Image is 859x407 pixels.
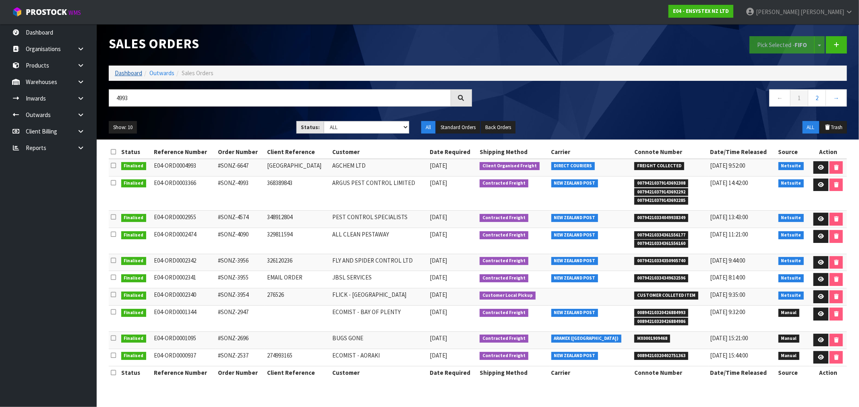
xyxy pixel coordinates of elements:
[119,366,152,379] th: Status
[216,349,265,366] td: #SONZ-2537
[152,288,216,306] td: E04-ORD0002340
[330,146,428,158] th: Customer
[808,89,826,107] a: 2
[265,366,330,379] th: Client Reference
[480,231,528,239] span: Contracted Freight
[330,211,428,228] td: PEST CONTROL SPECIALISTS
[669,5,733,18] a: E04 - ENSYSTEX NZ LTD
[430,230,447,238] span: [DATE]
[149,69,174,77] a: Outwards
[330,331,428,349] td: BUGS GONE
[549,146,633,158] th: Carrier
[216,211,265,228] td: #SONZ-4574
[769,89,791,107] a: ←
[551,309,598,317] span: NEW ZEALAND POST
[480,214,528,222] span: Contracted Freight
[216,159,265,176] td: #SONZ-6647
[480,352,528,360] span: Contracted Freight
[551,352,598,360] span: NEW ZEALAND POST
[480,162,540,170] span: Client Organised Freight
[634,335,670,343] span: MX0001909468
[216,288,265,306] td: #SONZ-3954
[330,254,428,271] td: FLY AND SPIDER CONTROL LTD
[710,213,748,221] span: [DATE] 13:43:00
[121,309,147,317] span: Finalised
[790,89,808,107] a: 1
[484,89,847,109] nav: Page navigation
[152,331,216,349] td: E04-ORD0001095
[265,159,330,176] td: [GEOGRAPHIC_DATA]
[115,69,142,77] a: Dashboard
[152,306,216,331] td: E04-ORD0001344
[710,162,745,169] span: [DATE] 9:52:00
[430,308,447,316] span: [DATE]
[430,334,447,342] span: [DATE]
[710,308,745,316] span: [DATE] 9:32:00
[634,214,688,222] span: 00794210334049938349
[330,228,428,254] td: ALL CLEAN PESTAWAY
[551,274,598,282] span: NEW ZEALAND POST
[216,146,265,158] th: Order Number
[152,271,216,288] td: E04-ORD0002341
[430,273,447,281] span: [DATE]
[26,7,67,17] span: ProStock
[480,274,528,282] span: Contracted Freight
[121,352,147,360] span: Finalised
[265,176,330,211] td: 368389843
[216,366,265,379] th: Order Number
[634,292,698,300] span: CUSTOMER COLLETED ITEM
[121,335,147,343] span: Finalised
[778,214,804,222] span: Netsuite
[551,335,622,343] span: ARAMEX ([GEOGRAPHIC_DATA])
[710,179,748,187] span: [DATE] 14:42:00
[265,288,330,306] td: 276526
[549,366,633,379] th: Carrier
[152,211,216,228] td: E04-ORD0002955
[428,146,478,158] th: Date Required
[710,351,748,359] span: [DATE] 15:44:00
[710,230,748,238] span: [DATE] 11:21:00
[216,228,265,254] td: #SONZ-4090
[216,331,265,349] td: #SONZ-2696
[265,228,330,254] td: 329811594
[710,257,745,264] span: [DATE] 9:44:00
[152,159,216,176] td: E04-ORD0004993
[778,231,804,239] span: Netsuite
[710,273,745,281] span: [DATE] 8:14:00
[480,309,528,317] span: Contracted Freight
[478,366,549,379] th: Shipping Method
[795,41,807,49] strong: FIFO
[778,335,800,343] span: Manual
[109,89,451,107] input: Search sales orders
[330,349,428,366] td: ECOMIST - AORAKI
[480,292,536,300] span: Customer Local Pickup
[634,162,684,170] span: FREIGHT COLLECTED
[301,124,320,131] strong: Status:
[634,309,688,317] span: 00894210320426884993
[634,240,688,248] span: 00794210334361556160
[776,366,809,379] th: Source
[776,146,809,158] th: Source
[436,121,480,134] button: Standard Orders
[121,162,147,170] span: Finalised
[330,159,428,176] td: AGCHEM LTD
[803,121,819,134] button: ALL
[330,176,428,211] td: ARGUS PEST CONTROL LIMITED
[673,8,729,14] strong: E04 - ENSYSTEX NZ LTD
[109,36,472,51] h1: Sales Orders
[708,146,776,158] th: Date/Time Released
[820,121,847,134] button: Trash
[708,366,776,379] th: Date/Time Released
[778,292,804,300] span: Netsuite
[634,231,688,239] span: 00794210334361556177
[152,349,216,366] td: E04-ORD0000937
[551,179,598,187] span: NEW ZEALAND POST
[330,306,428,331] td: ECOMIST - BAY OF PLENTY
[551,257,598,265] span: NEW ZEALAND POST
[216,306,265,331] td: #SONZ-2947
[152,228,216,254] td: E04-ORD0002474
[634,352,688,360] span: 00894210320402751363
[480,257,528,265] span: Contracted Freight
[430,213,447,221] span: [DATE]
[634,257,688,265] span: 00794210334350905740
